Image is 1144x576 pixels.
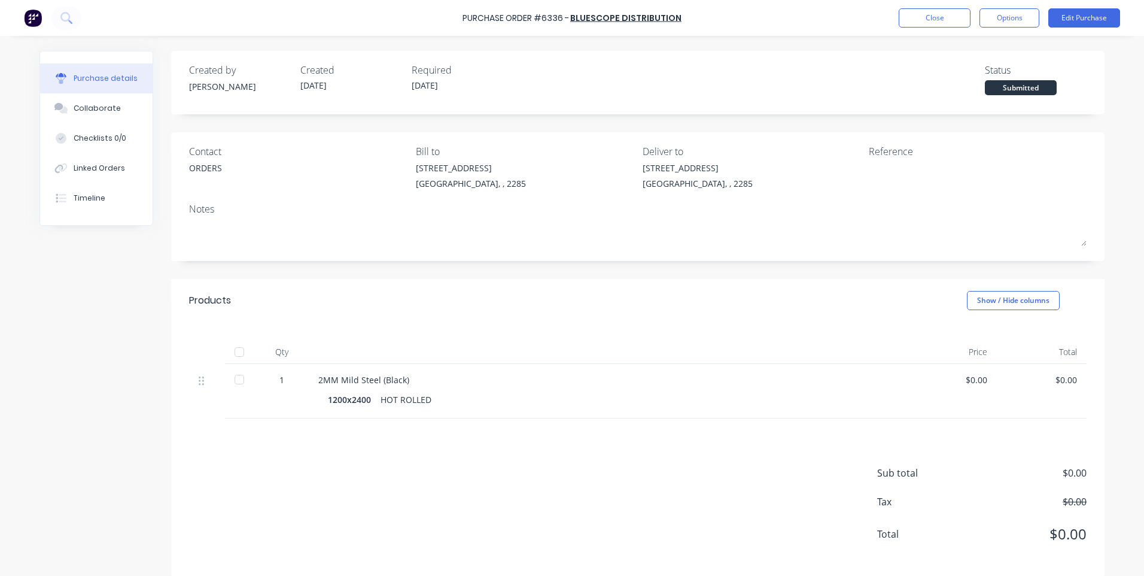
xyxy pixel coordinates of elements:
[877,527,967,541] span: Total
[300,63,402,77] div: Created
[899,8,970,28] button: Close
[74,73,138,84] div: Purchase details
[997,340,1087,364] div: Total
[40,93,153,123] button: Collaborate
[381,391,431,408] div: HOT ROLLED
[416,177,526,190] div: [GEOGRAPHIC_DATA], , 2285
[412,63,513,77] div: Required
[189,80,291,93] div: [PERSON_NAME]
[40,183,153,213] button: Timeline
[1006,374,1077,386] div: $0.00
[40,153,153,183] button: Linked Orders
[74,193,105,204] div: Timeline
[917,374,987,386] div: $0.00
[877,495,967,509] span: Tax
[40,123,153,153] button: Checklists 0/0
[189,162,222,174] div: ORDERS
[189,63,291,77] div: Created by
[463,12,569,25] div: Purchase Order #6336 -
[189,144,407,159] div: Contact
[985,80,1057,95] div: Submitted
[416,162,526,174] div: [STREET_ADDRESS]
[570,12,681,24] a: Bluescope Distribution
[907,340,997,364] div: Price
[967,466,1087,480] span: $0.00
[967,291,1060,310] button: Show / Hide columns
[74,163,125,174] div: Linked Orders
[416,144,634,159] div: Bill to
[643,162,753,174] div: [STREET_ADDRESS]
[264,374,299,386] div: 1
[967,523,1087,545] span: $0.00
[189,293,231,308] div: Products
[318,374,897,386] div: 2MM Mild Steel (Black)
[869,144,1087,159] div: Reference
[74,103,121,114] div: Collaborate
[24,9,42,27] img: Factory
[328,391,381,408] div: 1200x2400
[877,466,967,480] span: Sub total
[74,133,126,144] div: Checklists 0/0
[189,202,1087,216] div: Notes
[255,340,309,364] div: Qty
[967,495,1087,509] span: $0.00
[1048,8,1120,28] button: Edit Purchase
[643,177,753,190] div: [GEOGRAPHIC_DATA], , 2285
[40,63,153,93] button: Purchase details
[985,63,1087,77] div: Status
[643,144,860,159] div: Deliver to
[979,8,1039,28] button: Options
